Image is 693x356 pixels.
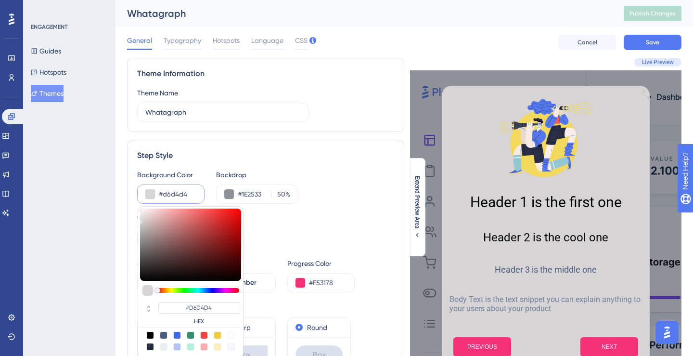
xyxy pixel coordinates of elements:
div: Backdrop [216,169,298,181]
div: Theme Name [137,87,178,99]
h3: Header 3 is the middle one [449,264,642,275]
button: Guides [31,42,61,60]
div: Box Roundness [137,302,394,314]
div: Step Style [137,150,394,161]
iframe: UserGuiding AI Assistant Launcher [653,318,681,347]
p: Body Text is the text snippet you can explain anything to your users about your product [449,295,642,313]
input: % [275,188,285,200]
span: Hotspots [213,35,240,46]
img: Modal Media [498,90,594,186]
label: HEX [158,317,239,325]
span: Publish Changes [629,10,676,17]
span: Extend Preview Area [413,175,421,228]
div: Tooltip Highlight Box [137,213,394,225]
h1: Header 1 is the first one [449,194,642,211]
div: Step Progress Indicator [137,258,276,269]
span: Need Help? [23,2,60,14]
span: Save [646,39,659,46]
span: Language [251,35,283,46]
label: Round [307,322,327,333]
span: Number [232,277,257,289]
div: Background Color [137,169,205,181]
h2: Header 2 is the cool one [449,231,642,244]
div: Close Preview [642,90,646,93]
button: Themes [31,85,64,102]
button: Publish Changes [624,6,681,21]
button: Hotspots [31,64,66,81]
span: General [127,35,152,46]
div: Progress Color [287,258,355,269]
label: % [271,188,290,200]
span: Typography [164,35,201,46]
span: Cancel [577,39,597,46]
div: Whatagraph [127,7,600,20]
button: Extend Preview Area [410,175,425,238]
button: Cancel [558,35,616,50]
span: Live Preview [642,58,674,66]
div: Theme Information [137,68,394,79]
button: Save [624,35,681,50]
div: ENGAGEMENT [31,23,67,31]
input: Theme Name [145,107,300,118]
span: CSS [295,35,308,46]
